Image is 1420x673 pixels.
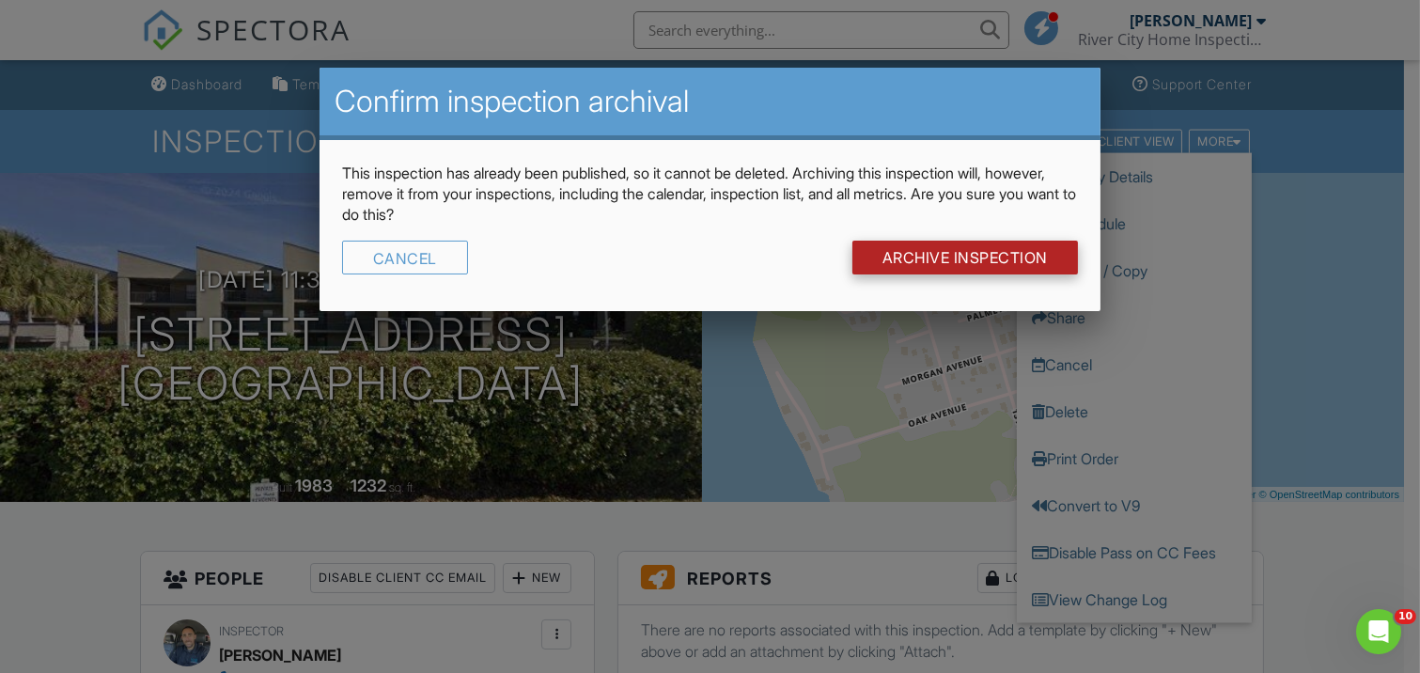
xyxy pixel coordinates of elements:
[342,241,468,274] div: Cancel
[852,241,1078,274] input: Archive Inspection
[342,163,1078,226] p: This inspection has already been published, so it cannot be deleted. Archiving this inspection wi...
[1395,609,1416,624] span: 10
[1356,609,1401,654] iframe: Intercom live chat
[335,83,1085,120] h2: Confirm inspection archival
